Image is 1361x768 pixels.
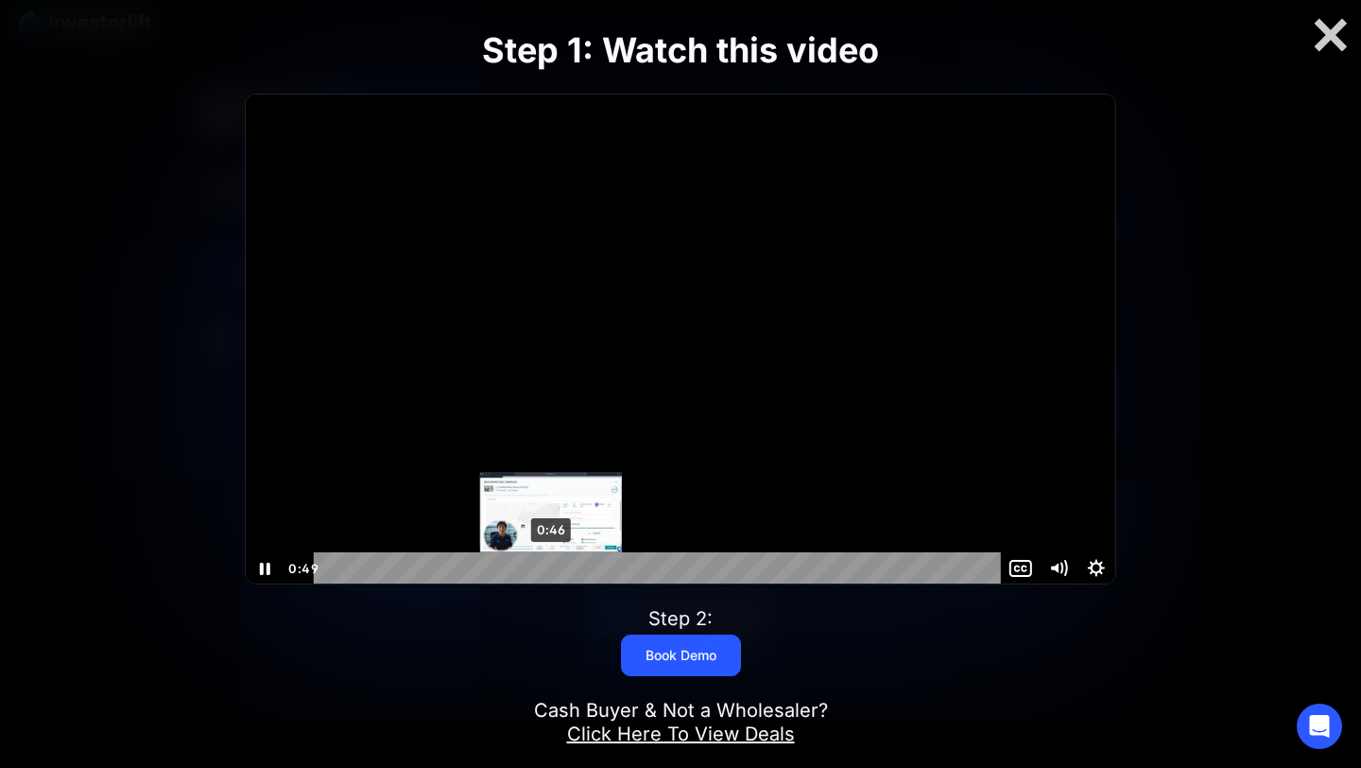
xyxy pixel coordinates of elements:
button: Pause [246,552,284,585]
button: Show captions menu [1002,552,1040,585]
div: Playbar [328,552,992,585]
strong: Step 1: Watch this video [482,29,879,71]
div: Cash Buyer & Not a Wholesaler? [534,699,828,746]
a: Book Demo [621,635,741,676]
div: Step 2: [648,607,713,631]
a: Click Here To View Deals [567,723,795,745]
button: Show settings menu [1077,552,1115,585]
div: Open Intercom Messenger [1297,704,1342,749]
button: Mute [1040,552,1077,585]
